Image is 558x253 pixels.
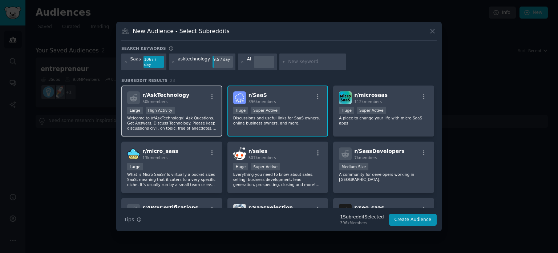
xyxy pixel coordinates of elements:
img: sales [233,147,246,160]
span: 112k members [354,99,382,104]
p: Everything you need to know about sales, selling, business development, lead generation, prospect... [233,172,323,187]
span: 7k members [354,155,377,160]
div: Super Active [357,107,386,114]
span: r/ SaasSelection [248,205,293,210]
div: AI [247,56,251,68]
span: 50k members [142,99,167,104]
div: Huge [233,107,248,114]
span: r/ seo_saas [354,205,384,210]
span: 13k members [142,155,167,160]
button: Create Audience [389,214,437,226]
p: Welcome to /r/AskTechnology! Ask Questions. Get Answers. Discuss Technology. Please keep discussi... [127,115,217,131]
p: Discussions and useful links for SaaS owners, online business owners, and more. [233,115,323,126]
div: 1 Subreddit Selected [340,214,384,221]
img: micro_saas [127,147,140,160]
span: 396k members [248,99,276,104]
div: Huge [233,163,248,170]
span: r/ AWSCertifications [142,205,198,210]
span: r/ SaaS [248,92,267,98]
span: Subreddit Results [121,78,167,83]
p: A place to change your life with micro SaaS apps [339,115,428,126]
span: 507k members [248,155,276,160]
div: Large [127,163,143,170]
div: Super Active [251,107,280,114]
h3: New Audience - Select Subreddits [133,27,230,35]
span: Tips [124,216,134,224]
img: SaasSelection [233,204,246,217]
span: r/ sales [248,148,267,154]
div: 1067 / day [143,56,164,68]
div: 9.5 / day [213,56,233,63]
p: What is Micro SaaS? Is virtually a pocket-sized SaaS, meaning that it caters to a very specific n... [127,172,217,187]
div: 396k Members [340,220,384,225]
span: r/ micro_saas [142,148,178,154]
span: r/ SaasDevelopers [354,148,404,154]
span: r/ AskTechnology [142,92,189,98]
div: Medium Size [339,163,368,170]
div: Large [127,107,143,114]
p: A community for developers working in [GEOGRAPHIC_DATA]. [339,172,428,182]
div: Huge [339,107,354,114]
div: Saas [130,56,141,68]
div: asktechnology [178,56,210,68]
img: microsaas [339,91,352,104]
button: Tips [121,213,144,226]
h3: Search keywords [121,46,166,51]
span: 23 [170,78,175,83]
img: SaaS [233,91,246,104]
div: Super Active [251,163,280,170]
div: High Activity [146,107,175,114]
input: New Keyword [288,59,343,65]
img: seo_saas [339,204,352,217]
span: r/ microsaas [354,92,388,98]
